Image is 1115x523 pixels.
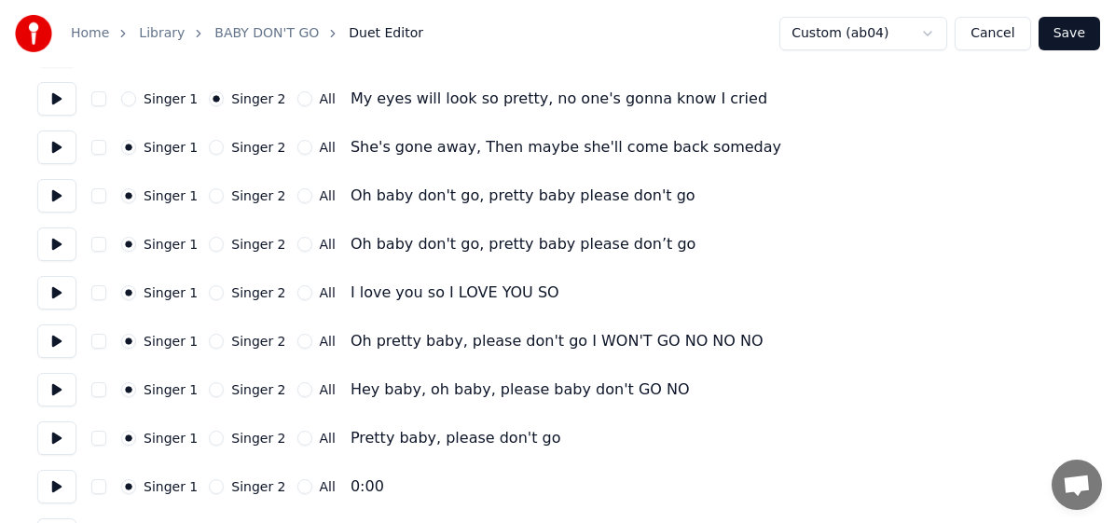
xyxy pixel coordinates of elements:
[351,185,695,207] div: Oh baby don't go, pretty baby please don't go
[144,383,198,396] label: Singer 1
[351,233,695,255] div: Oh baby don't go, pretty baby please don’t go
[320,141,336,154] label: All
[351,330,764,352] div: Oh pretty baby, please don't go I WON'T GO NO NO NO
[144,480,198,493] label: Singer 1
[144,335,198,348] label: Singer 1
[231,480,285,493] label: Singer 2
[231,335,285,348] label: Singer 2
[231,383,285,396] label: Singer 2
[1052,460,1102,510] div: Open chat
[71,24,423,43] nav: breadcrumb
[351,378,690,401] div: Hey baby, oh baby, please baby don't GO NO
[349,24,423,43] span: Duet Editor
[231,189,285,202] label: Singer 2
[231,238,285,251] label: Singer 2
[320,383,336,396] label: All
[214,24,319,43] a: BABY DON'T GO
[15,15,52,52] img: youka
[320,238,336,251] label: All
[144,432,198,445] label: Singer 1
[351,427,561,449] div: Pretty baby, please don't go
[351,282,559,304] div: I love you so I LOVE YOU SO
[231,286,285,299] label: Singer 2
[231,432,285,445] label: Singer 2
[320,335,336,348] label: All
[320,480,336,493] label: All
[231,141,285,154] label: Singer 2
[320,286,336,299] label: All
[144,141,198,154] label: Singer 1
[1039,17,1100,50] button: Save
[144,238,198,251] label: Singer 1
[351,475,384,498] div: 0:00
[231,92,285,105] label: Singer 2
[144,286,198,299] label: Singer 1
[320,92,336,105] label: All
[144,92,198,105] label: Singer 1
[320,432,336,445] label: All
[320,189,336,202] label: All
[351,136,781,158] div: She's gone away, Then maybe she'll come back someday
[955,17,1030,50] button: Cancel
[351,88,767,110] div: My eyes will look so pretty, no one's gonna know I cried
[144,189,198,202] label: Singer 1
[139,24,185,43] a: Library
[71,24,109,43] a: Home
